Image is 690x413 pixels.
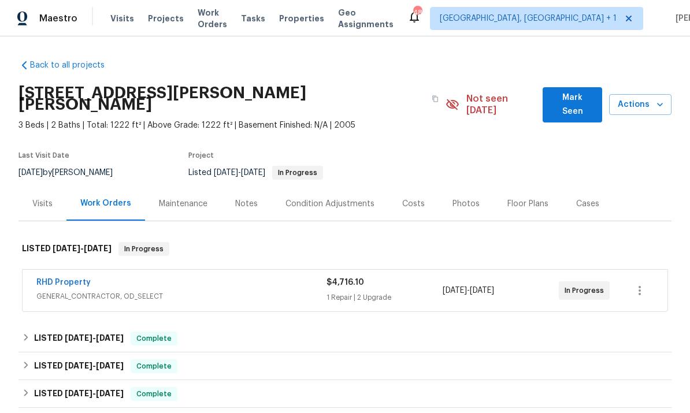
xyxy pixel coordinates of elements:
[65,389,124,397] span: -
[470,287,494,295] span: [DATE]
[132,333,176,344] span: Complete
[53,244,112,252] span: -
[148,13,184,24] span: Projects
[338,7,394,30] span: Geo Assignments
[452,198,480,210] div: Photos
[18,325,672,352] div: LISTED [DATE]-[DATE]Complete
[18,59,129,71] a: Back to all projects
[188,152,214,159] span: Project
[132,360,176,372] span: Complete
[543,87,602,122] button: Mark Seen
[402,198,425,210] div: Costs
[132,388,176,400] span: Complete
[241,169,265,177] span: [DATE]
[65,362,124,370] span: -
[18,120,446,131] span: 3 Beds | 2 Baths | Total: 1222 ft² | Above Grade: 1222 ft² | Basement Finished: N/A | 2005
[413,7,421,18] div: 48
[18,352,672,380] div: LISTED [DATE]-[DATE]Complete
[235,198,258,210] div: Notes
[110,13,134,24] span: Visits
[22,242,112,256] h6: LISTED
[198,7,227,30] span: Work Orders
[32,198,53,210] div: Visits
[36,291,327,302] span: GENERAL_CONTRACTOR, OD_SELECT
[65,334,124,342] span: -
[34,387,124,401] h6: LISTED
[327,278,364,287] span: $4,716.10
[96,362,124,370] span: [DATE]
[39,13,77,24] span: Maestro
[507,198,548,210] div: Floor Plans
[18,166,127,180] div: by [PERSON_NAME]
[552,91,593,119] span: Mark Seen
[466,93,536,116] span: Not seen [DATE]
[34,359,124,373] h6: LISTED
[565,285,609,296] span: In Progress
[273,169,322,176] span: In Progress
[443,285,494,296] span: -
[84,244,112,252] span: [DATE]
[159,198,207,210] div: Maintenance
[53,244,80,252] span: [DATE]
[279,13,324,24] span: Properties
[18,380,672,408] div: LISTED [DATE]-[DATE]Complete
[65,389,92,397] span: [DATE]
[188,169,323,177] span: Listed
[65,334,92,342] span: [DATE]
[80,198,131,209] div: Work Orders
[96,389,124,397] span: [DATE]
[120,243,168,255] span: In Progress
[443,287,467,295] span: [DATE]
[214,169,265,177] span: -
[65,362,92,370] span: [DATE]
[34,332,124,345] h6: LISTED
[576,198,599,210] div: Cases
[618,98,662,112] span: Actions
[18,87,425,110] h2: [STREET_ADDRESS][PERSON_NAME][PERSON_NAME]
[241,14,265,23] span: Tasks
[327,292,443,303] div: 1 Repair | 2 Upgrade
[214,169,238,177] span: [DATE]
[36,278,91,287] a: RHD Property
[18,169,43,177] span: [DATE]
[440,13,617,24] span: [GEOGRAPHIC_DATA], [GEOGRAPHIC_DATA] + 1
[18,230,672,267] div: LISTED [DATE]-[DATE]In Progress
[609,94,672,116] button: Actions
[285,198,374,210] div: Condition Adjustments
[425,88,446,109] button: Copy Address
[96,334,124,342] span: [DATE]
[18,152,69,159] span: Last Visit Date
